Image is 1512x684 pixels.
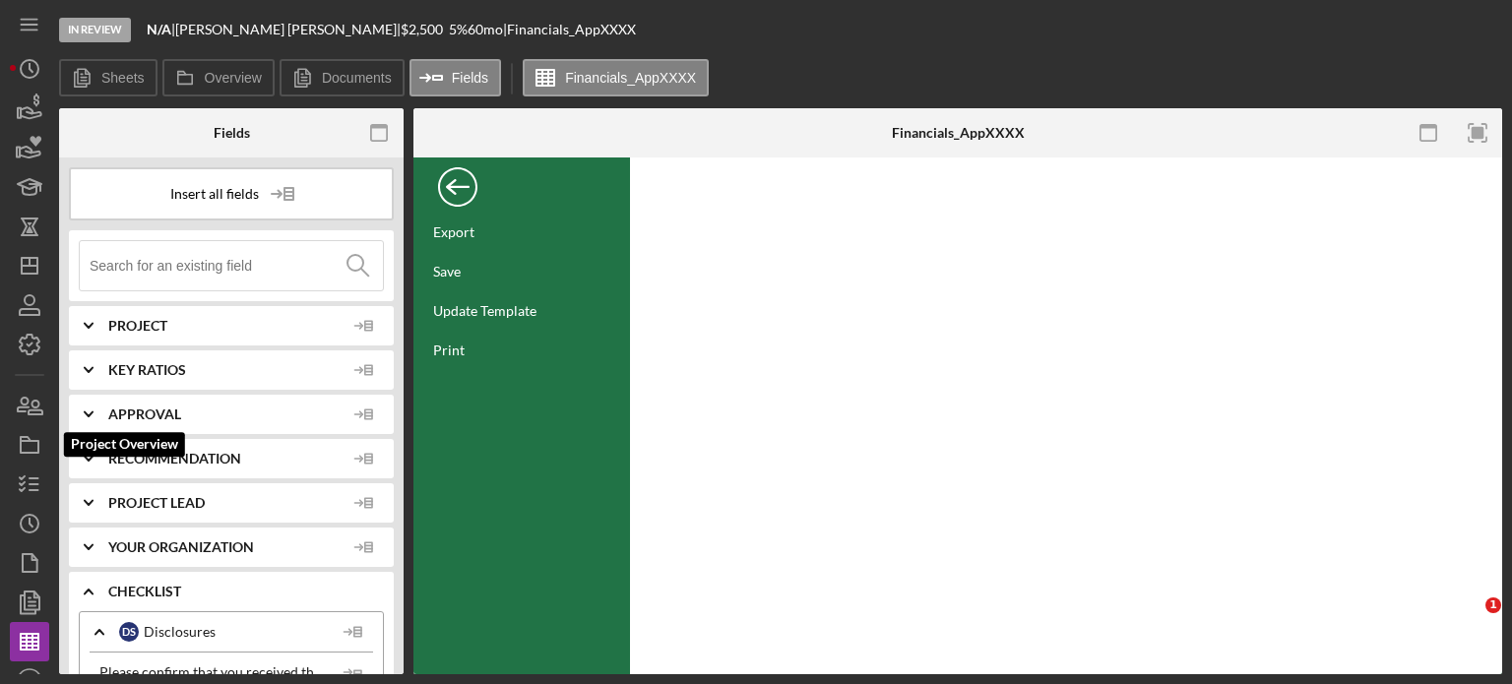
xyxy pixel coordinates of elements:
[1445,597,1492,645] iframe: Intercom live chat
[101,70,145,86] label: Sheets
[214,125,250,141] div: Fields
[147,21,171,37] b: N/A
[99,664,329,680] div: Please confirm that you received the disclosures
[90,241,383,290] input: Search for an existing field
[119,622,139,642] div: D S
[892,125,1025,141] div: Financials_AppXXXX
[438,162,477,202] div: Back
[433,302,536,319] div: Update Template
[59,18,131,42] div: In Review
[322,70,392,86] label: Documents
[468,22,503,37] div: 60 mo
[205,70,262,86] label: Overview
[413,212,630,251] div: Export
[59,59,157,96] button: Sheets
[413,251,630,290] div: Save
[280,59,405,96] button: Documents
[108,362,345,378] span: Key Ratios
[108,495,345,511] span: Project Lead
[503,22,636,37] div: | Financials_AppXXXX
[449,22,468,37] div: 5 %
[401,21,443,37] span: $2,500
[1485,597,1501,613] span: 1
[108,451,345,466] span: Recommendation
[452,70,488,86] label: Fields
[119,622,334,642] div: Disclosures
[433,263,461,280] div: Save
[108,406,345,422] span: Approval
[565,70,696,86] label: Financials_AppXXXX
[170,186,259,202] span: Insert all fields
[413,330,630,369] div: Print
[108,318,345,334] span: Project
[175,22,401,37] div: [PERSON_NAME] [PERSON_NAME] |
[108,539,345,555] span: Your Organization
[413,290,630,330] div: Update Template
[523,59,709,96] button: Financials_AppXXXX
[413,157,630,674] div: FILE
[162,59,275,96] button: Overview
[433,223,474,240] div: Export
[147,22,175,37] div: |
[409,59,501,96] button: Fields
[433,342,465,358] div: Print
[108,584,384,599] span: Checklist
